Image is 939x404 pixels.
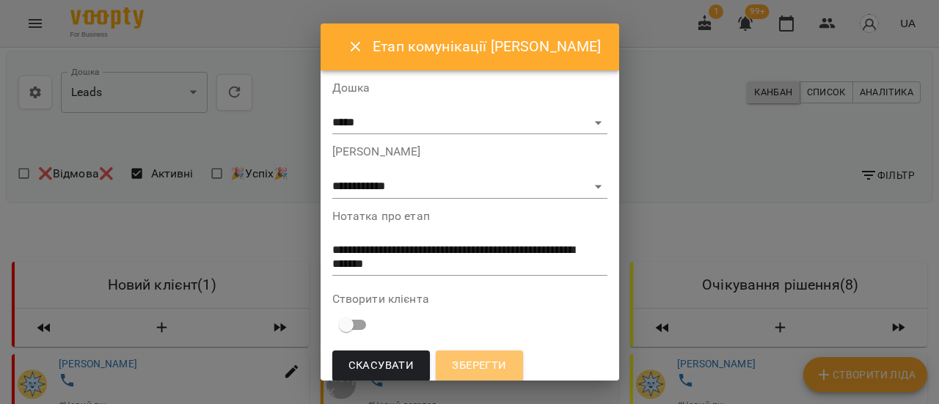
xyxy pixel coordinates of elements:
span: Зберегти [452,356,506,375]
label: Створити клієнта [332,293,607,305]
button: Скасувати [332,350,431,381]
span: Скасувати [348,356,414,375]
h6: Етап комунікації [PERSON_NAME] [373,35,601,58]
label: [PERSON_NAME] [332,146,607,158]
button: Зберегти [436,350,522,381]
label: Дошка [332,82,607,94]
label: Нотатка про етап [332,210,607,222]
button: Close [338,29,373,65]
